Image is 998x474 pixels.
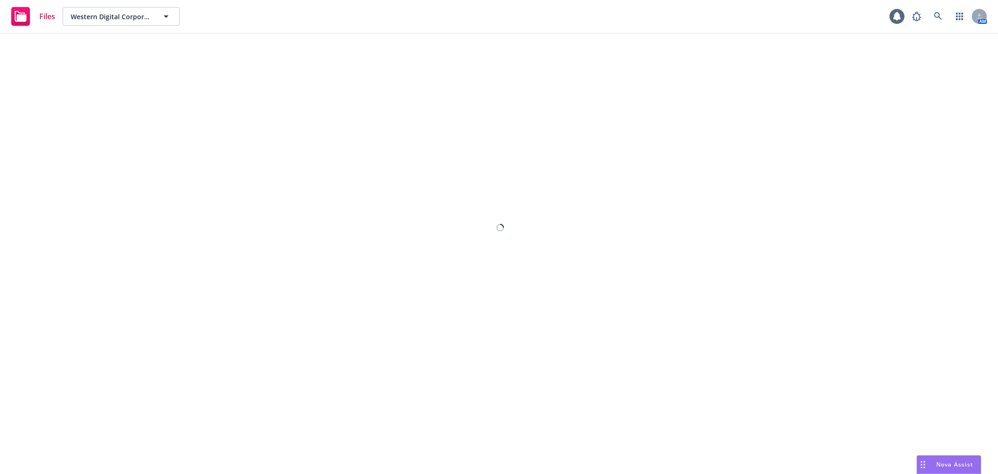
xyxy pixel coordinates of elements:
a: Files [7,3,59,30]
a: Switch app [950,7,969,26]
button: Western Digital Corporation [63,7,180,26]
span: Western Digital Corporation [71,12,152,22]
button: Nova Assist [917,455,981,474]
a: Search [929,7,947,26]
span: Nova Assist [936,460,973,468]
a: Report a Bug [907,7,926,26]
span: Files [39,13,55,20]
div: Drag to move [917,456,929,474]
